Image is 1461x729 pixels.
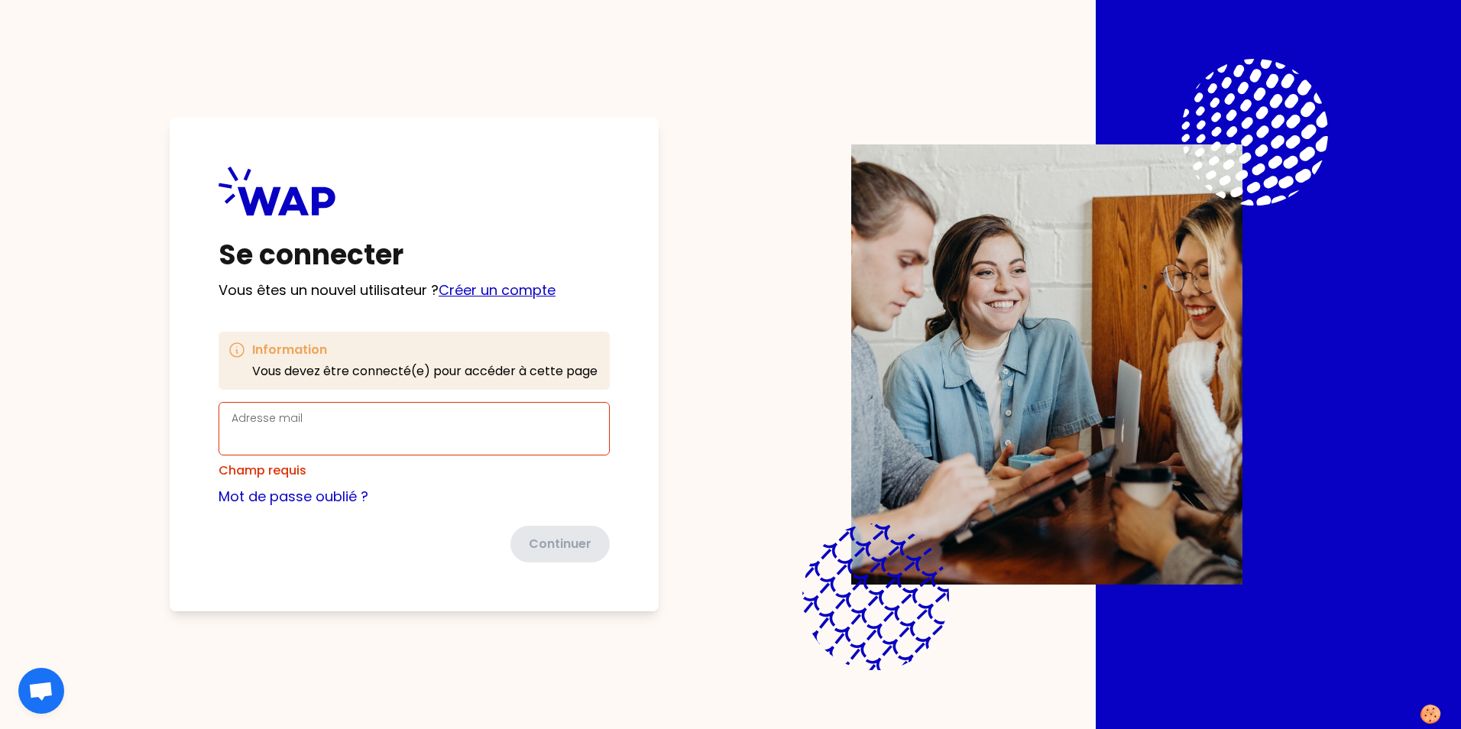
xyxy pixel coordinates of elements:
[18,668,64,714] div: Ouvrir le chat
[252,362,598,381] p: Vous devez être connecté(e) pour accéder à cette page
[851,144,1242,585] img: Description
[439,280,556,300] a: Créer un compte
[219,240,610,271] h1: Se connecter
[252,341,598,359] h3: Information
[232,410,303,426] label: Adresse mail
[510,526,610,562] button: Continuer
[219,280,610,301] p: Vous êtes un nouvel utilisateur ?
[219,462,610,480] div: Champ requis
[219,487,368,506] a: Mot de passe oublié ?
